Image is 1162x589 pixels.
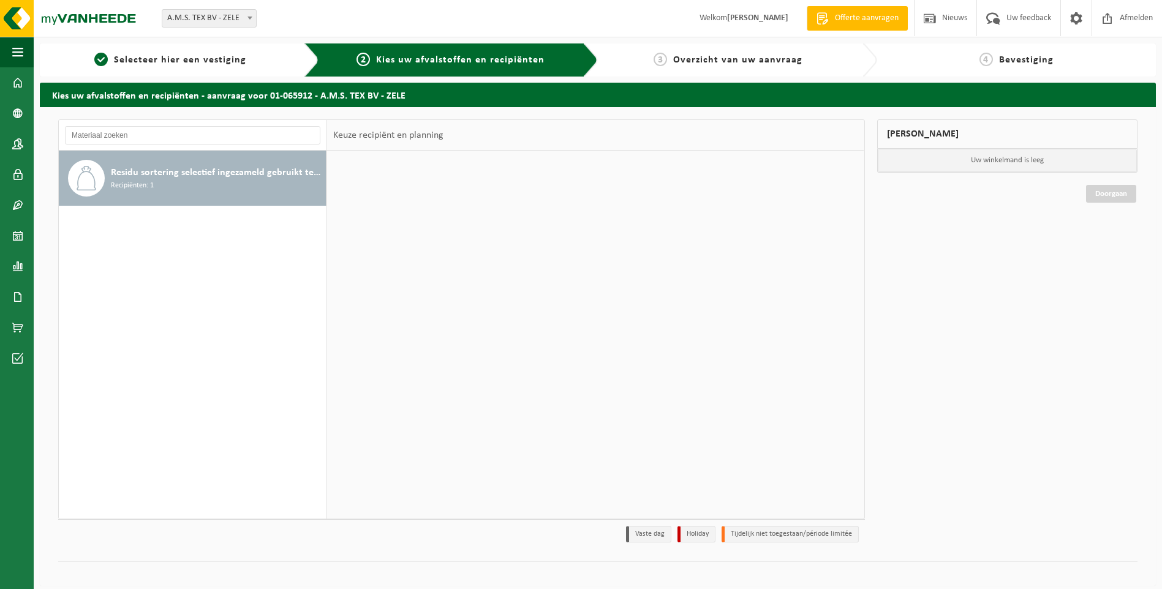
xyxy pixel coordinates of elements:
[162,10,256,27] span: A.M.S. TEX BV - ZELE
[376,55,545,65] span: Kies uw afvalstoffen en recipiënten
[114,55,246,65] span: Selecteer hier een vestiging
[807,6,908,31] a: Offerte aanvragen
[878,149,1137,172] p: Uw winkelmand is leeg
[1086,185,1136,203] a: Doorgaan
[654,53,667,66] span: 3
[673,55,802,65] span: Overzicht van uw aanvraag
[832,12,902,24] span: Offerte aanvragen
[111,180,154,192] span: Recipiënten: 1
[999,55,1054,65] span: Bevestiging
[162,9,257,28] span: A.M.S. TEX BV - ZELE
[722,526,859,542] li: Tijdelijk niet toegestaan/période limitée
[979,53,993,66] span: 4
[40,83,1156,107] h2: Kies uw afvalstoffen en recipiënten - aanvraag voor 01-065912 - A.M.S. TEX BV - ZELE
[59,151,326,206] button: Residu sortering selectief ingezameld gebruikt textiel (verlaagde heffing) Recipiënten: 1
[626,526,671,542] li: Vaste dag
[94,53,108,66] span: 1
[877,119,1138,149] div: [PERSON_NAME]
[65,126,320,144] input: Materiaal zoeken
[727,13,788,23] strong: [PERSON_NAME]
[677,526,715,542] li: Holiday
[46,53,295,67] a: 1Selecteer hier een vestiging
[111,165,323,180] span: Residu sortering selectief ingezameld gebruikt textiel (verlaagde heffing)
[327,120,450,151] div: Keuze recipiënt en planning
[357,53,370,66] span: 2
